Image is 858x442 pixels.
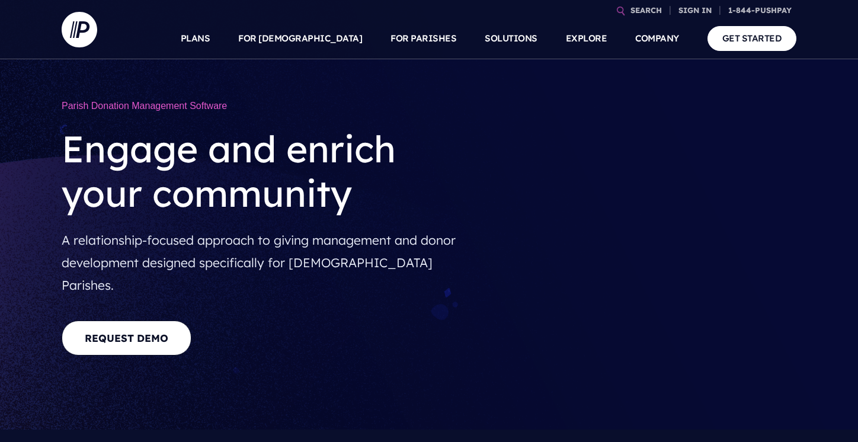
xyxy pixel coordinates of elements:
[62,95,482,117] h1: Parish Donation Management Software
[635,18,679,59] a: COMPANY
[181,18,210,59] a: PLANS
[238,18,362,59] a: FOR [DEMOGRAPHIC_DATA]
[390,18,456,59] a: FOR PARISHES
[485,18,537,59] a: SOLUTIONS
[62,321,191,355] a: REQUEST DEMO
[566,18,607,59] a: EXPLORE
[707,26,797,50] a: GET STARTED
[62,117,482,225] h2: Engage and enrich your community
[62,225,482,301] h5: A relationship-focused approach to giving management and donor development designed specifically ...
